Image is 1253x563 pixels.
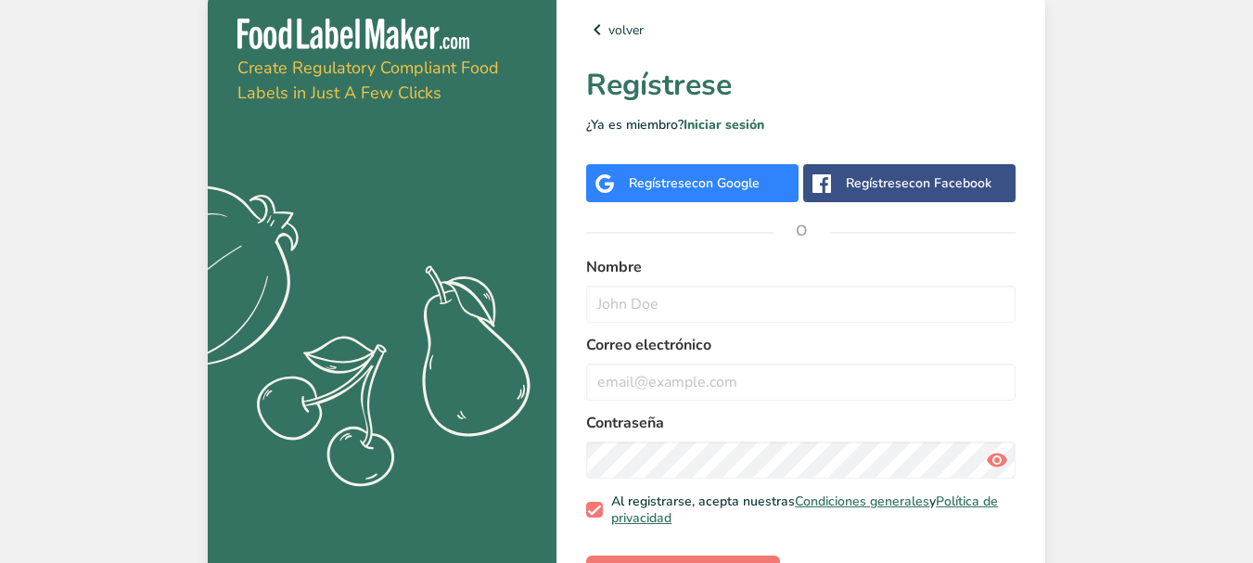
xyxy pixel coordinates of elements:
[629,173,760,193] div: Regístrese
[586,19,1016,41] a: volver
[237,57,499,104] span: Create Regulatory Compliant Food Labels in Just A Few Clicks
[586,256,1016,278] label: Nombre
[586,364,1016,401] input: email@example.com
[611,493,998,527] a: Política de privacidad
[237,19,469,49] img: Food Label Maker
[586,334,1016,356] label: Correo electrónico
[846,173,991,193] div: Regístrese
[586,115,1016,134] p: ¿Ya es miembro?
[692,174,760,192] span: con Google
[795,493,929,510] a: Condiciones generales
[603,493,1009,526] span: Al registrarse, acepta nuestras y
[586,412,1016,434] label: Contraseña
[909,174,991,192] span: con Facebook
[774,203,829,259] span: O
[684,116,764,134] a: Iniciar sesión
[586,286,1016,323] input: John Doe
[586,63,1016,108] h1: Regístrese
